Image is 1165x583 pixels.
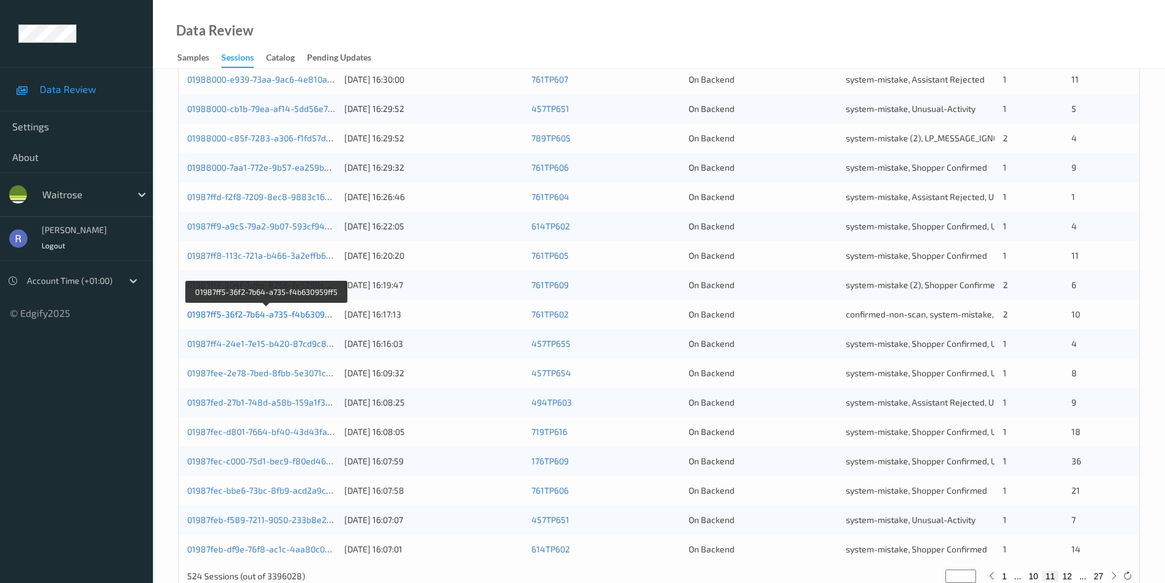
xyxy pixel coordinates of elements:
a: Pending Updates [307,50,383,67]
span: 1 [1003,162,1007,173]
div: Catalog [266,51,295,67]
div: [DATE] 16:26:46 [344,191,523,203]
a: 01987fec-d801-7664-bf40-43d43fab3e33 [187,426,352,437]
span: system-mistake, Assistant Rejected, Unusual-Activity [846,191,1052,202]
span: system-mistake, Unusual-Activity [846,514,975,525]
div: On Backend [689,396,837,409]
a: 789TP605 [531,133,571,143]
span: 1 [1003,103,1007,114]
span: system-mistake, Unusual-Activity [846,103,975,114]
div: [DATE] 16:29:52 [344,103,523,115]
a: 01987ff4-24e1-7e15-b420-87cd9c82e89e [187,338,352,349]
div: [DATE] 16:19:47 [344,279,523,291]
span: system-mistake, Shopper Confirmed, Unusual-Activity [846,456,1054,466]
span: 10 [1071,309,1080,319]
button: 11 [1042,571,1059,582]
span: 8 [1071,368,1077,378]
span: 1 [1003,250,1007,261]
div: On Backend [689,367,837,379]
span: 6 [1071,280,1076,290]
span: system-mistake (2), Shopper Confirmed, Assistant Rejected, Unusual-Activity (2) [846,280,1156,290]
div: [DATE] 16:30:00 [344,73,523,86]
div: On Backend [689,308,837,321]
a: 01987ff9-a9c5-79a2-9b07-593cf94bc3f4 [187,221,347,231]
div: [DATE] 16:07:01 [344,543,523,555]
span: 11 [1071,250,1079,261]
div: [DATE] 16:20:20 [344,250,523,262]
button: 12 [1059,571,1076,582]
button: 10 [1025,571,1042,582]
span: 2 [1003,309,1008,319]
div: On Backend [689,426,837,438]
div: On Backend [689,250,837,262]
div: Sessions [221,51,254,68]
span: 36 [1071,456,1081,466]
a: 01988000-cb1b-79ea-af14-5dd56e7ffc4b [187,103,349,114]
a: 01988000-e939-73aa-9ac6-4e810a073dde [187,74,356,84]
a: Sessions [221,50,266,68]
a: 01987ff7-904f-7d9e-8266-fe5298c3a589 [187,280,350,290]
span: 21 [1071,485,1080,496]
div: On Backend [689,279,837,291]
a: 614TP602 [531,544,570,554]
span: 1 [1003,456,1007,466]
span: system-mistake, Shopper Confirmed, Unusual-Activity [846,221,1054,231]
div: On Backend [689,220,837,232]
span: 14 [1071,544,1081,554]
div: On Backend [689,543,837,555]
a: 01987fed-27b1-748d-a58b-159a1f3cea01 [187,397,348,407]
a: 761TP607 [531,74,568,84]
a: 01987feb-df9e-76f8-ac1c-4aa80c06e165 [187,544,348,554]
div: [DATE] 16:08:25 [344,396,523,409]
button: ... [1010,571,1025,582]
div: On Backend [689,132,837,144]
a: 494TP603 [531,397,572,407]
div: [DATE] 16:22:05 [344,220,523,232]
a: 01987feb-f589-7211-9050-233b8e2cd4a9 [187,514,351,525]
div: [DATE] 16:29:32 [344,162,523,174]
span: system-mistake, Shopper Confirmed, Unusual-Activity [846,426,1054,437]
span: 1 [1003,191,1007,202]
div: On Backend [689,103,837,115]
span: 4 [1071,133,1077,143]
button: ... [1076,571,1090,582]
button: 1 [999,571,1011,582]
div: On Backend [689,191,837,203]
div: [DATE] 16:29:52 [344,132,523,144]
a: 761TP609 [531,280,569,290]
a: 01987ffd-f2f8-7209-8ec8-9883c163e688 [187,191,350,202]
a: 01987fec-c000-75d1-bec9-f80ed46b6983 [187,456,351,466]
div: On Backend [689,455,837,467]
div: Data Review [176,24,253,37]
div: On Backend [689,514,837,526]
span: system-mistake, Shopper Confirmed [846,544,987,554]
span: system-mistake, Shopper Confirmed [846,250,987,261]
a: 01988000-7aa1-772e-9b57-ea259bdc90c2 [187,162,352,173]
div: [DATE] 16:07:58 [344,485,523,497]
button: 27 [1090,571,1107,582]
a: 761TP602 [531,309,569,319]
a: 614TP602 [531,221,570,231]
span: 1 [1003,485,1007,496]
a: 176TP609 [531,456,569,466]
div: [DATE] 16:08:05 [344,426,523,438]
a: 761TP604 [531,191,569,202]
span: 9 [1071,397,1076,407]
a: 457TP655 [531,338,571,349]
a: 01987ff8-113c-721a-b466-3a2effb69702 [187,250,345,261]
div: On Backend [689,338,837,350]
span: 11 [1071,74,1079,84]
div: Samples [177,51,209,67]
a: Catalog [266,50,307,67]
a: 761TP606 [531,162,569,173]
div: [DATE] 16:09:32 [344,367,523,379]
span: 1 [1003,544,1007,554]
a: 457TP651 [531,514,569,525]
a: 761TP606 [531,485,569,496]
a: Samples [177,50,221,67]
div: On Backend [689,162,837,174]
div: [DATE] 16:16:03 [344,338,523,350]
span: 9 [1071,162,1076,173]
a: 01987fee-2e78-7bed-8fbb-5e3071c10344 [187,368,350,378]
span: 1 [1003,74,1007,84]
